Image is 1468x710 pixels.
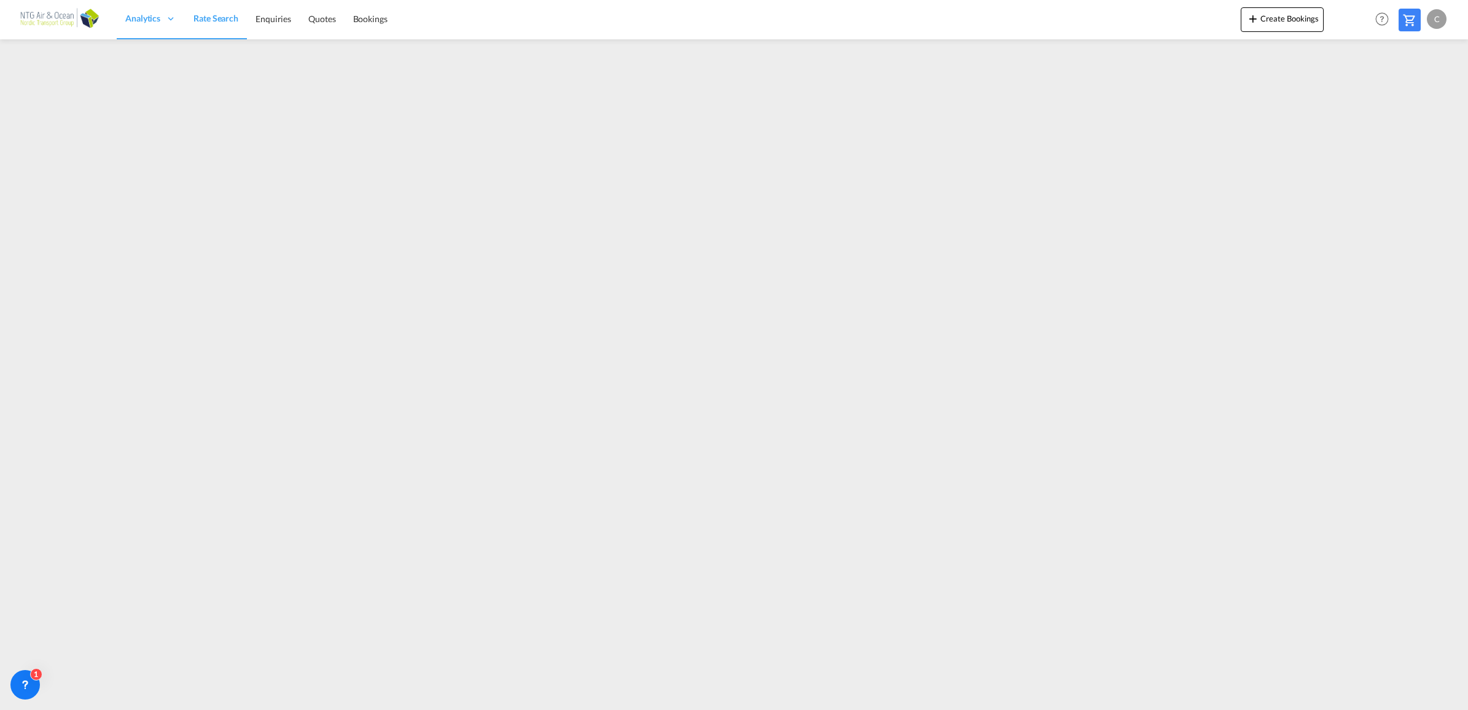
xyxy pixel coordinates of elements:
[353,14,388,24] span: Bookings
[1427,9,1447,29] div: C
[1241,7,1324,32] button: icon-plus 400-fgCreate Bookings
[1246,11,1260,26] md-icon: icon-plus 400-fg
[308,14,335,24] span: Quotes
[193,13,238,23] span: Rate Search
[18,6,101,33] img: b56e2f00b01711ecb5ec2b6763d4c6fb.png
[256,14,291,24] span: Enquiries
[1372,9,1399,31] div: Help
[125,12,160,25] span: Analytics
[1372,9,1392,30] span: Help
